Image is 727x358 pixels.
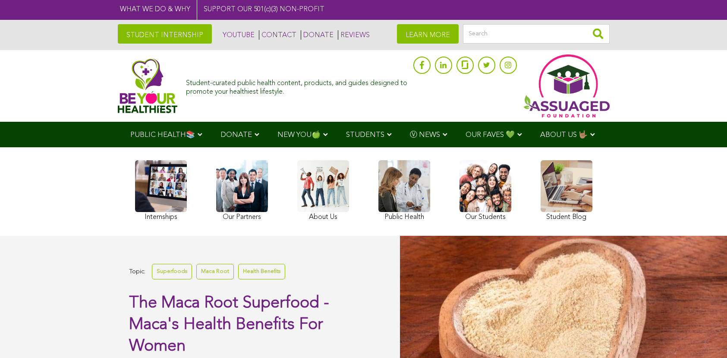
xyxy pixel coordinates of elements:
[196,264,234,279] a: Maca Root
[259,30,296,40] a: CONTACT
[466,131,515,139] span: OUR FAVES 💚
[118,24,212,44] a: STUDENT INTERNSHIP
[129,266,145,278] span: Topic:
[397,24,459,44] a: LEARN MORE
[129,295,329,355] span: The Maca Root Superfood - Maca's Health Benefits For Women
[463,24,610,44] input: Search
[540,131,588,139] span: ABOUT US 🤟🏽
[523,54,610,117] img: Assuaged App
[152,264,192,279] a: Superfoods
[238,264,285,279] a: Health Benefits
[346,131,384,139] span: STUDENTS
[220,131,252,139] span: DONATE
[462,60,468,69] img: glassdoor
[130,131,195,139] span: PUBLIC HEALTH📚
[684,317,727,358] iframe: Chat Widget
[301,30,334,40] a: DONATE
[118,58,178,113] img: Assuaged
[410,131,440,139] span: Ⓥ NEWS
[186,75,409,96] div: Student-curated public health content, products, and guides designed to promote your healthiest l...
[220,30,255,40] a: YOUTUBE
[118,122,610,147] div: Navigation Menu
[338,30,370,40] a: REVIEWS
[277,131,321,139] span: NEW YOU🍏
